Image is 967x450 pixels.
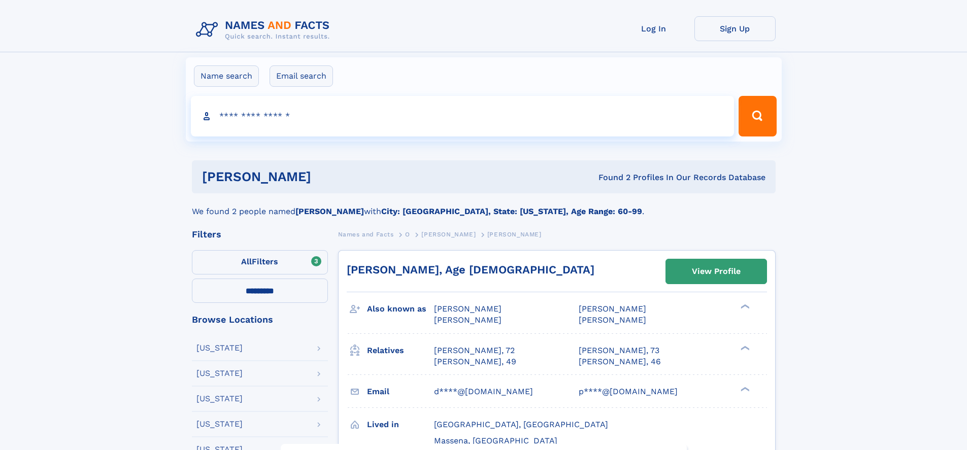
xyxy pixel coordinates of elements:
[434,420,608,429] span: [GEOGRAPHIC_DATA], [GEOGRAPHIC_DATA]
[421,231,476,238] span: [PERSON_NAME]
[196,420,243,428] div: [US_STATE]
[692,260,741,283] div: View Profile
[434,304,502,314] span: [PERSON_NAME]
[434,356,516,367] a: [PERSON_NAME], 49
[295,206,364,216] b: [PERSON_NAME]
[381,206,642,216] b: City: [GEOGRAPHIC_DATA], State: [US_STATE], Age Range: 60-99
[579,356,661,367] a: [PERSON_NAME], 46
[434,436,557,445] span: Massena, [GEOGRAPHIC_DATA]
[405,228,410,240] a: O
[455,172,765,183] div: Found 2 Profiles In Our Records Database
[192,16,338,44] img: Logo Names and Facts
[487,231,542,238] span: [PERSON_NAME]
[738,386,750,392] div: ❯
[434,345,515,356] a: [PERSON_NAME], 72
[613,16,694,41] a: Log In
[367,416,434,433] h3: Lived in
[367,383,434,400] h3: Email
[739,96,776,136] button: Search Button
[738,344,750,351] div: ❯
[666,259,766,284] a: View Profile
[194,65,259,87] label: Name search
[196,395,243,403] div: [US_STATE]
[192,193,776,218] div: We found 2 people named with .
[192,250,328,274] label: Filters
[196,369,243,377] div: [US_STATE]
[191,96,735,136] input: search input
[738,303,750,310] div: ❯
[405,231,410,238] span: O
[192,230,328,239] div: Filters
[241,257,252,266] span: All
[196,344,243,352] div: [US_STATE]
[347,263,594,276] a: [PERSON_NAME], Age [DEMOGRAPHIC_DATA]
[694,16,776,41] a: Sign Up
[421,228,476,240] a: [PERSON_NAME]
[202,170,455,183] h1: [PERSON_NAME]
[579,345,659,356] a: [PERSON_NAME], 73
[579,304,646,314] span: [PERSON_NAME]
[434,315,502,325] span: [PERSON_NAME]
[192,315,328,324] div: Browse Locations
[367,342,434,359] h3: Relatives
[270,65,333,87] label: Email search
[579,315,646,325] span: [PERSON_NAME]
[367,300,434,318] h3: Also known as
[338,228,394,240] a: Names and Facts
